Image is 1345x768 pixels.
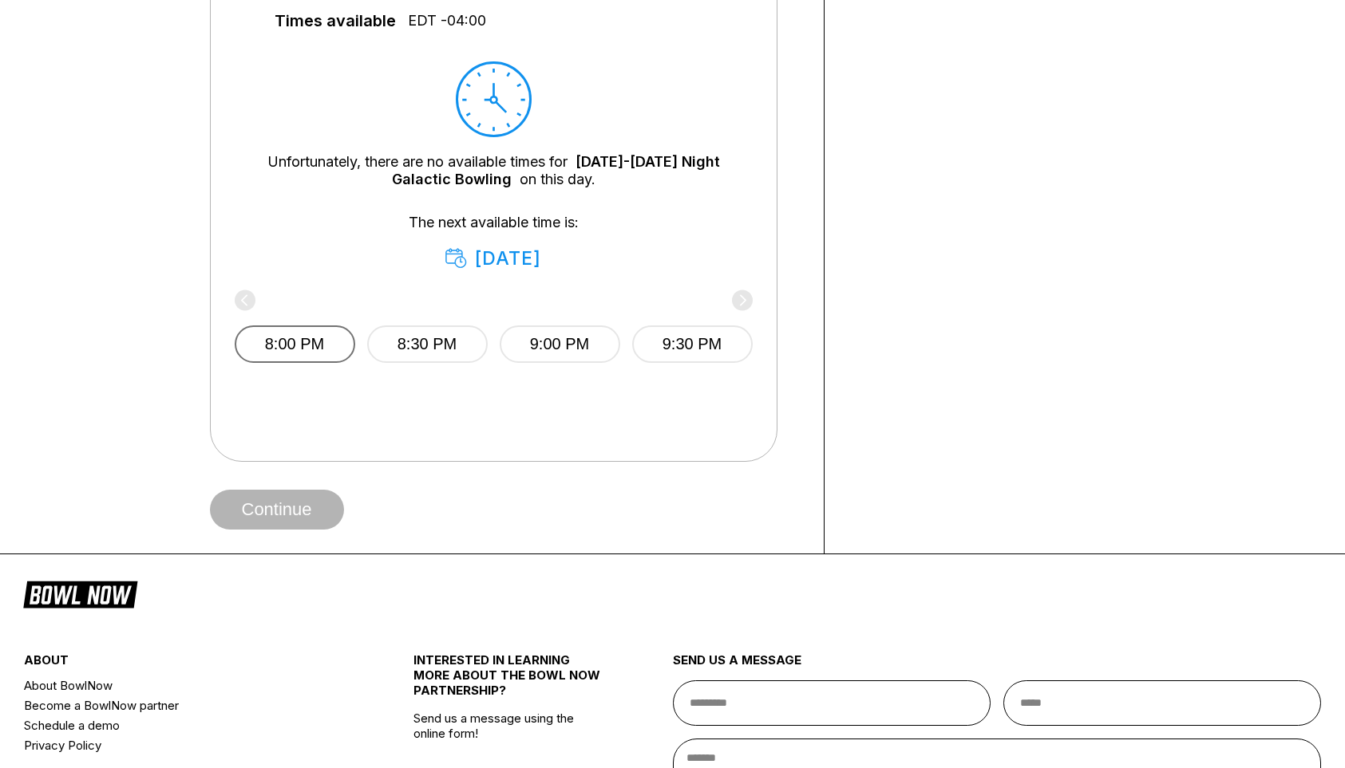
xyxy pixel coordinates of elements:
div: about [24,652,348,675]
button: 9:00 PM [500,325,620,363]
a: [DATE]-[DATE] Night Galactic Bowling [392,153,720,187]
div: [DATE] [445,247,542,270]
a: Become a BowlNow partner [24,695,348,715]
div: INTERESTED IN LEARNING MORE ABOUT THE BOWL NOW PARTNERSHIP? [413,652,608,711]
button: 9:30 PM [632,325,753,363]
span: EDT -04:00 [408,12,486,30]
button: 8:30 PM [367,325,488,363]
a: About BowlNow [24,675,348,695]
div: The next available time is: [259,214,729,270]
span: Times available [275,12,396,30]
a: Schedule a demo [24,715,348,735]
div: Unfortunately, there are no available times for on this day. [259,153,729,188]
a: Privacy Policy [24,735,348,755]
button: 8:00 PM [235,325,355,363]
div: send us a message [673,652,1322,680]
